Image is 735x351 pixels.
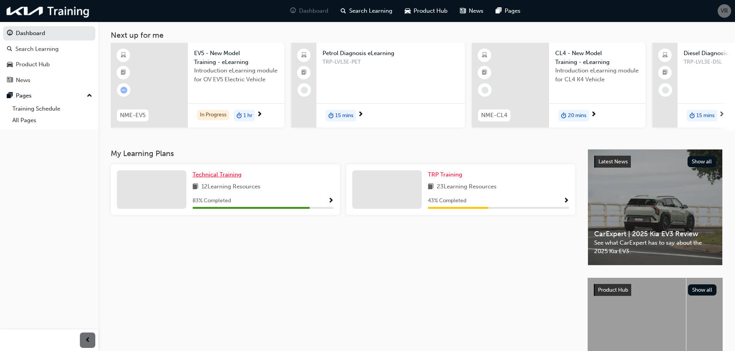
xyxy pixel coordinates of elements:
[193,196,231,205] span: 83 % Completed
[237,111,242,121] span: duration-icon
[721,7,728,15] span: VR
[201,182,260,192] span: 12 Learning Resources
[3,73,95,87] a: News
[290,6,296,16] span: guage-icon
[358,111,363,118] span: next-icon
[662,68,668,78] span: booktick-icon
[662,50,668,60] span: laptop-icon
[257,111,262,118] span: next-icon
[563,198,569,205] span: Show Progress
[194,49,278,66] span: EV5 - New Model Training - eLearning
[662,87,669,94] span: learningRecordVerb_NONE-icon
[563,196,569,206] button: Show Progress
[594,238,716,256] span: See what CarExpert has to say about the 2025 Kia EV3.
[9,114,95,126] a: All Pages
[284,3,335,19] a: guage-iconDashboard
[15,45,59,54] div: Search Learning
[323,49,459,58] span: Petrol Diagnosis eLearning
[335,111,353,120] span: 15 mins
[328,196,334,206] button: Show Progress
[16,76,30,85] div: News
[3,26,95,40] a: Dashboard
[496,6,502,16] span: pages-icon
[98,31,735,40] h3: Next up for me
[594,284,716,296] a: Product HubShow all
[689,111,695,121] span: duration-icon
[299,7,328,15] span: Dashboard
[428,196,466,205] span: 43 % Completed
[399,3,454,19] a: car-iconProduct Hub
[301,87,308,94] span: learningRecordVerb_NONE-icon
[193,171,242,178] span: Technical Training
[490,3,527,19] a: pages-iconPages
[481,111,507,120] span: NME-CL4
[341,6,346,16] span: search-icon
[121,50,126,60] span: learningResourceType_ELEARNING-icon
[3,89,95,103] button: Pages
[598,287,628,293] span: Product Hub
[16,60,50,69] div: Product Hub
[7,30,13,37] span: guage-icon
[87,91,92,101] span: up-icon
[7,92,13,99] span: pages-icon
[193,170,245,179] a: Technical Training
[291,43,465,128] a: Petrol Diagnosis eLearningTRP-LVL3E-PETduration-icon15 mins
[688,284,717,296] button: Show all
[588,149,723,265] a: Latest NewsShow allCarExpert | 2025 Kia EV3 ReviewSee what CarExpert has to say about the 2025 Ki...
[482,68,487,78] span: booktick-icon
[7,46,12,53] span: search-icon
[561,111,566,121] span: duration-icon
[3,57,95,72] a: Product Hub
[482,87,488,94] span: learningRecordVerb_NONE-icon
[428,182,434,192] span: book-icon
[598,158,628,165] span: Latest News
[4,3,93,19] img: kia-training
[243,111,252,120] span: 1 hr
[3,25,95,89] button: DashboardSearch LearningProduct HubNews
[9,103,95,115] a: Training Schedule
[120,111,145,120] span: NME-EV5
[472,43,645,128] a: NME-CL4CL4 - New Model Training - eLearningIntroduction eLearning module for CL4 K4 Vehicledurati...
[469,7,483,15] span: News
[121,68,126,78] span: booktick-icon
[688,156,716,167] button: Show all
[437,182,497,192] span: 23 Learning Resources
[3,42,95,56] a: Search Learning
[719,111,725,118] span: next-icon
[591,111,596,118] span: next-icon
[335,3,399,19] a: search-iconSearch Learning
[428,170,465,179] a: TRP Training
[568,111,586,120] span: 20 mins
[349,7,392,15] span: Search Learning
[194,66,278,84] span: Introduction eLearning module for OV EV5 Electric Vehicle
[85,336,91,345] span: prev-icon
[301,68,307,78] span: booktick-icon
[323,58,459,67] span: TRP-LVL3E-PET
[16,91,32,100] div: Pages
[7,61,13,68] span: car-icon
[460,6,466,16] span: news-icon
[594,230,716,238] span: CarExpert | 2025 Kia EV3 Review
[111,149,575,158] h3: My Learning Plans
[328,198,334,205] span: Show Progress
[505,7,520,15] span: Pages
[193,182,198,192] span: book-icon
[555,49,639,66] span: CL4 - New Model Training - eLearning
[718,4,731,18] button: VR
[301,50,307,60] span: laptop-icon
[328,111,334,121] span: duration-icon
[197,110,229,120] div: In Progress
[482,50,487,60] span: learningResourceType_ELEARNING-icon
[405,6,411,16] span: car-icon
[111,43,284,128] a: NME-EV5EV5 - New Model Training - eLearningIntroduction eLearning module for OV EV5 Electric Vehi...
[594,156,716,168] a: Latest NewsShow all
[555,66,639,84] span: Introduction eLearning module for CL4 K4 Vehicle
[414,7,448,15] span: Product Hub
[7,77,13,84] span: news-icon
[454,3,490,19] a: news-iconNews
[428,171,462,178] span: TRP Training
[696,111,715,120] span: 15 mins
[120,87,127,94] span: learningRecordVerb_ATTEMPT-icon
